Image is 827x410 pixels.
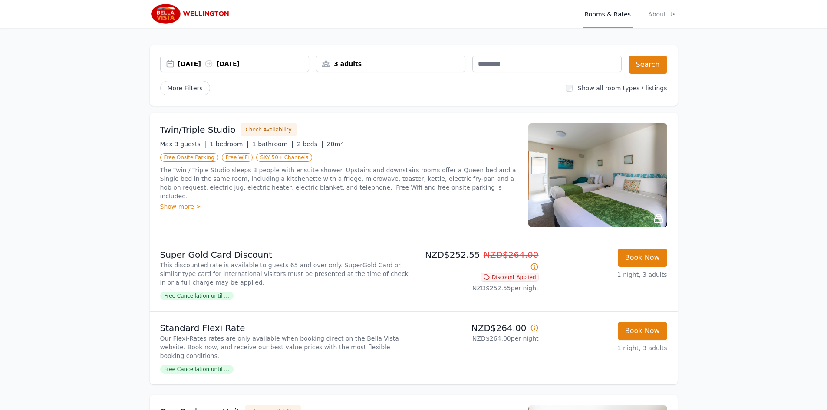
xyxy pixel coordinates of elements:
p: NZD$264.00 [417,322,539,334]
p: NZD$252.55 per night [417,284,539,292]
span: Free Onsite Parking [160,153,218,162]
span: More Filters [160,81,210,95]
p: 1 night, 3 adults [546,270,667,279]
h3: Twin/Triple Studio [160,124,236,136]
span: Free Cancellation until ... [160,292,234,300]
p: Standard Flexi Rate [160,322,410,334]
button: Book Now [618,322,667,340]
img: Bella Vista Wellington [150,3,234,24]
p: NZD$252.55 [417,249,539,273]
button: Search [629,56,667,74]
p: Our Flexi-Rates rates are only available when booking direct on the Bella Vista website. Book now... [160,334,410,360]
div: [DATE] [DATE] [178,59,309,68]
span: Max 3 guests | [160,141,207,148]
span: 2 beds | [297,141,323,148]
span: 1 bathroom | [252,141,293,148]
span: NZD$264.00 [484,249,539,260]
label: Show all room types / listings [578,85,667,92]
span: Free Cancellation until ... [160,365,234,374]
button: Check Availability [241,123,296,136]
div: Show more > [160,202,518,211]
span: Discount Applied [481,273,539,282]
p: The Twin / Triple Studio sleeps 3 people with ensuite shower. Upstairs and downstairs rooms offer... [160,166,518,200]
p: NZD$264.00 per night [417,334,539,343]
span: 20m² [327,141,343,148]
span: 1 bedroom | [210,141,249,148]
span: Free WiFi [222,153,253,162]
p: 1 night, 3 adults [546,344,667,352]
div: 3 adults [316,59,465,68]
span: SKY 50+ Channels [256,153,312,162]
button: Book Now [618,249,667,267]
p: This discounted rate is available to guests 65 and over only. SuperGold Card or similar type card... [160,261,410,287]
p: Super Gold Card Discount [160,249,410,261]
